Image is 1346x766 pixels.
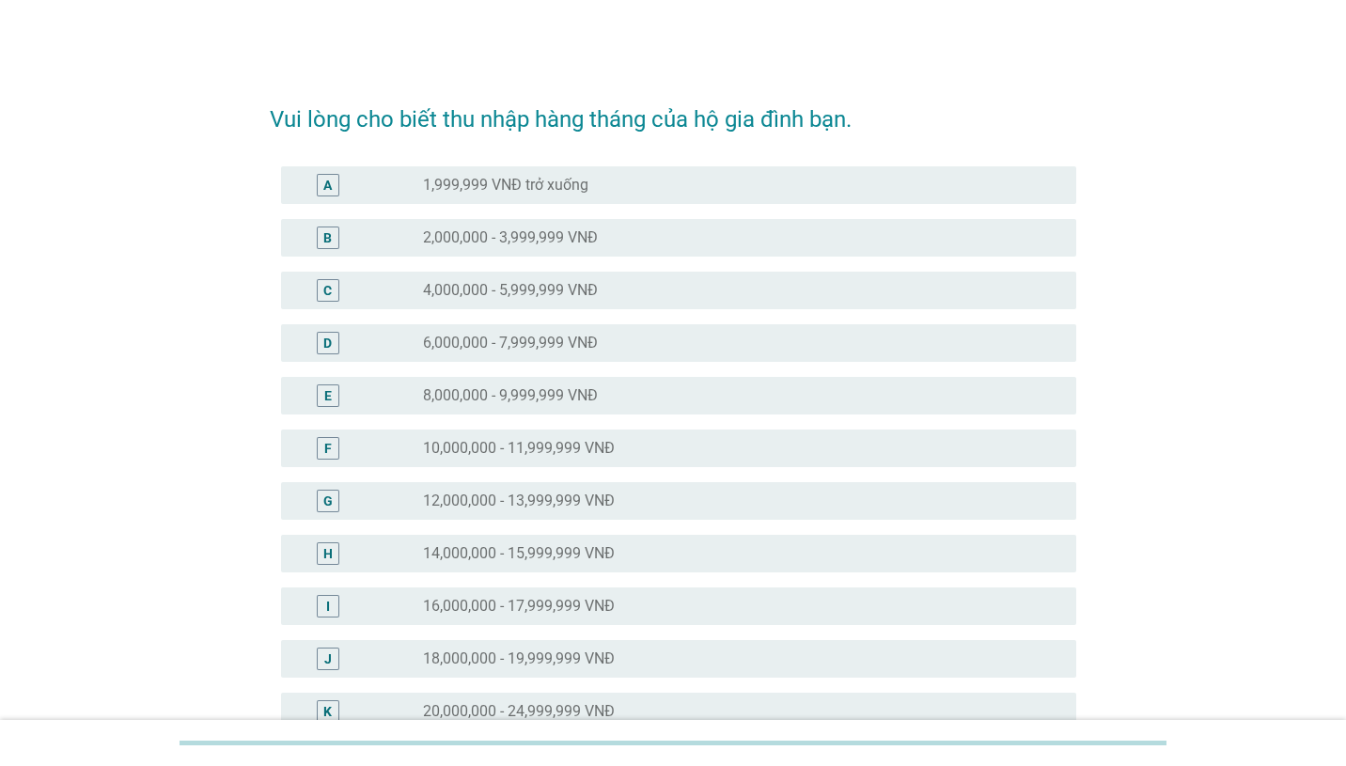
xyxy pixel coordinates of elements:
div: E [324,385,332,405]
div: H [323,543,333,563]
div: K [323,701,332,721]
div: B [323,227,332,247]
div: F [324,438,332,458]
label: 12,000,000 - 13,999,999 VNĐ [423,492,615,510]
label: 10,000,000 - 11,999,999 VNĐ [423,439,615,458]
label: 4,000,000 - 5,999,999 VNĐ [423,281,598,300]
label: 8,000,000 - 9,999,999 VNĐ [423,386,598,405]
label: 2,000,000 - 3,999,999 VNĐ [423,228,598,247]
label: 6,000,000 - 7,999,999 VNĐ [423,334,598,352]
h2: Vui lòng cho biết thu nhập hàng tháng của hộ gia đình bạn. [270,84,1077,136]
label: 14,000,000 - 15,999,999 VNĐ [423,544,615,563]
label: 1,999,999 VNĐ trở xuống [423,176,588,195]
div: J [324,649,332,668]
label: 20,000,000 - 24,999,999 VNĐ [423,702,615,721]
div: A [323,175,332,195]
div: I [326,596,330,616]
label: 18,000,000 - 19,999,999 VNĐ [423,649,615,668]
label: 16,000,000 - 17,999,999 VNĐ [423,597,615,616]
div: D [323,333,332,352]
div: G [323,491,333,510]
div: C [323,280,332,300]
